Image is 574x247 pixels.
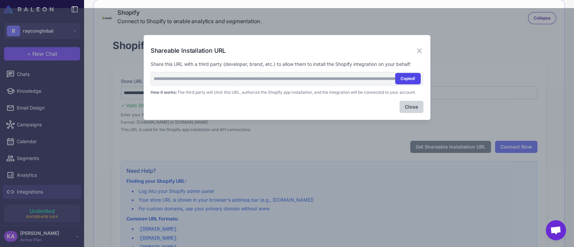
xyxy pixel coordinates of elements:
p: Share this URL with a third party (developer, brand, etc.) to allow them to install the Shopify i... [151,60,424,68]
a: Open chat [546,220,566,240]
a: Raleon Logo [4,5,56,13]
button: Copied! [395,73,421,84]
h3: Shareable Installation URL [151,46,226,55]
strong: How it works: [151,90,177,95]
p: The third party will click this URL, authorize the Shopify app installation, and the integration ... [151,89,424,95]
button: Close [399,101,423,113]
img: Raleon Logo [4,5,53,13]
